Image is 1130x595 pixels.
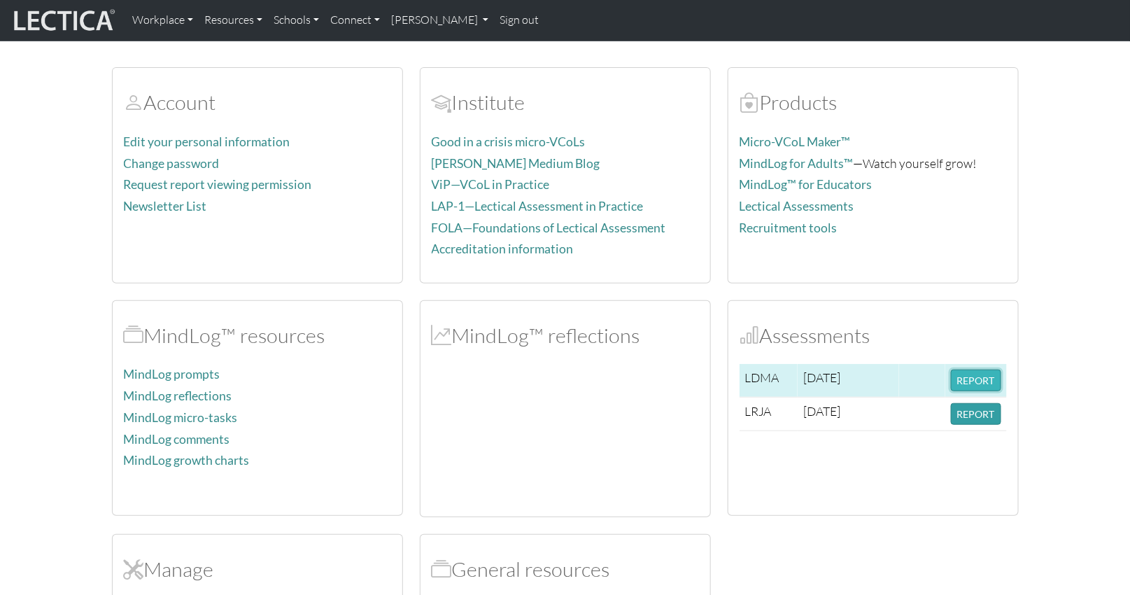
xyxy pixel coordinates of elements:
[803,403,840,419] span: [DATE]
[740,90,1007,115] h2: Products
[199,6,268,35] a: Resources
[951,403,1001,425] button: REPORT
[432,557,699,582] h2: General resources
[325,6,386,35] a: Connect
[124,177,312,192] a: Request report viewing permission
[740,323,1007,348] h2: Assessments
[494,6,544,35] a: Sign out
[124,323,144,348] span: MindLog™ resources
[432,241,574,256] a: Accreditation information
[432,323,699,348] h2: MindLog™ reflections
[127,6,199,35] a: Workplace
[124,410,238,425] a: MindLog micro-tasks
[124,156,220,171] a: Change password
[740,364,798,398] td: LDMA
[124,323,391,348] h2: MindLog™ resources
[124,199,207,213] a: Newsletter List
[740,398,798,431] td: LRJA
[432,177,550,192] a: ViP—VCoL in Practice
[740,156,854,171] a: MindLog for Adults™
[740,220,838,235] a: Recruitment tools
[432,90,452,115] span: Account
[740,199,854,213] a: Lectical Assessments
[740,153,1007,174] p: —Watch yourself grow!
[740,134,851,149] a: Micro-VCoL Maker™
[124,388,232,403] a: MindLog reflections
[124,432,230,447] a: MindLog comments
[740,90,760,115] span: Products
[432,134,586,149] a: Good in a crisis micro-VCoLs
[124,453,250,468] a: MindLog growth charts
[432,556,452,582] span: Resources
[432,199,644,213] a: LAP-1—Lectical Assessment in Practice
[432,323,452,348] span: MindLog
[124,557,391,582] h2: Manage
[803,370,840,385] span: [DATE]
[124,367,220,381] a: MindLog prompts
[432,156,600,171] a: [PERSON_NAME] Medium Blog
[740,177,873,192] a: MindLog™ for Educators
[124,90,391,115] h2: Account
[432,220,666,235] a: FOLA—Foundations of Lectical Assessment
[124,90,144,115] span: Account
[951,370,1001,391] button: REPORT
[10,7,115,34] img: lecticalive
[386,6,494,35] a: [PERSON_NAME]
[432,90,699,115] h2: Institute
[268,6,325,35] a: Schools
[124,556,144,582] span: Manage
[124,134,290,149] a: Edit your personal information
[740,323,760,348] span: Assessments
